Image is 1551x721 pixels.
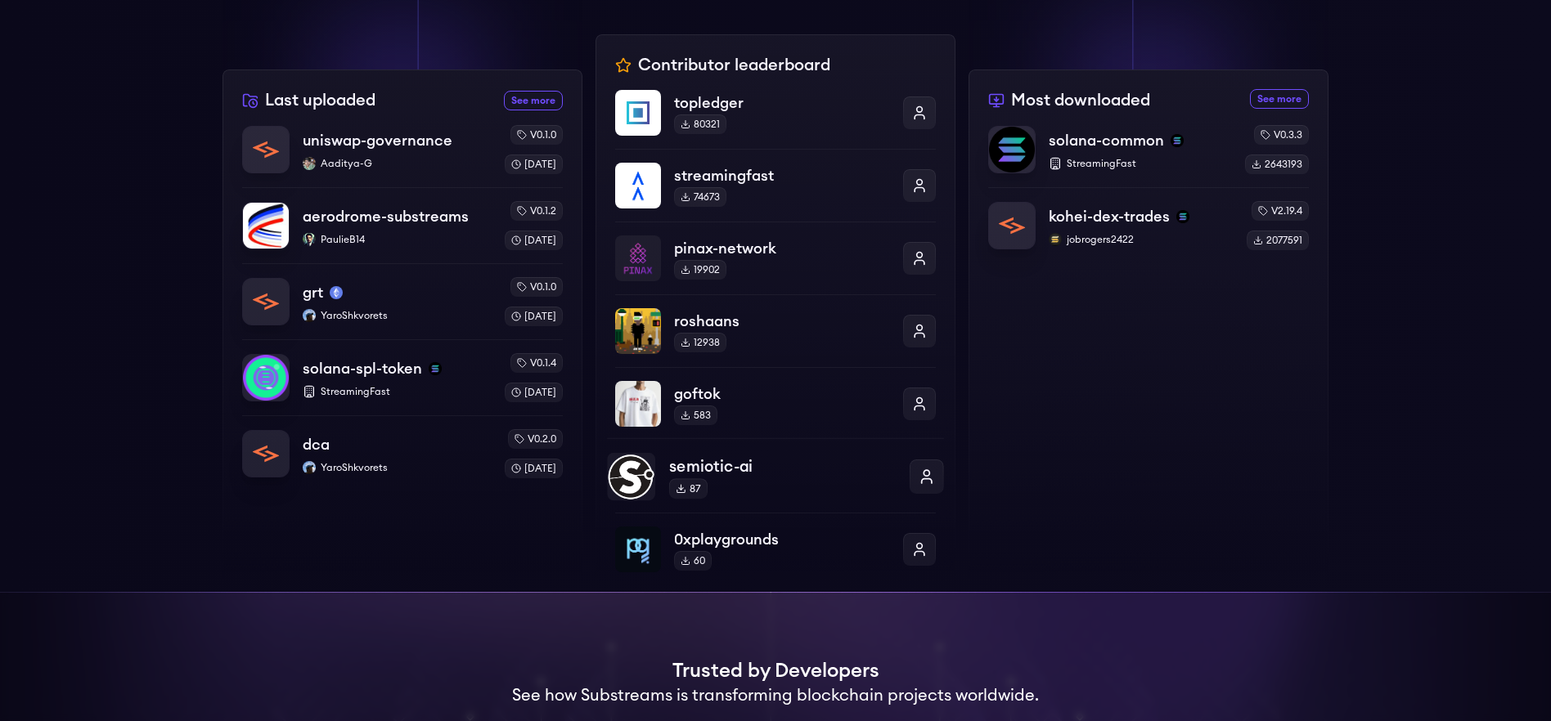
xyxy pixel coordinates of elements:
[1250,89,1309,109] a: See more most downloaded packages
[1049,233,1234,246] p: jobrogers2422
[505,231,563,250] div: [DATE]
[989,203,1035,249] img: kohei-dex-trades
[242,339,563,415] a: solana-spl-tokensolana-spl-tokensolanaStreamingFastv0.1.4[DATE]
[243,127,289,172] img: uniswap-governance
[674,405,717,425] div: 583
[242,263,563,339] a: grtgrtmainnetYaroShkvoretsYaroShkvoretsv0.1.0[DATE]
[669,478,708,499] div: 87
[303,433,330,456] p: dca
[1171,134,1184,147] img: solana
[607,438,944,514] a: semiotic-aisemiotic-ai87
[510,353,563,373] div: v0.1.4
[508,429,563,449] div: v0.2.0
[1049,157,1232,170] p: StreamingFast
[1245,154,1309,174] div: 2643193
[674,164,890,187] p: streamingfast
[242,187,563,263] a: aerodrome-substreamsaerodrome-substreamsPaulieB14PaulieB14v0.1.2[DATE]
[242,415,563,478] a: dcadcaYaroShkvoretsYaroShkvoretsv0.2.0[DATE]
[504,91,563,110] a: See more recently uploaded packages
[429,362,442,375] img: solana
[303,233,316,246] img: PaulieB14
[1254,125,1309,145] div: v0.3.3
[510,125,563,145] div: v0.1.0
[505,383,563,402] div: [DATE]
[303,357,422,380] p: solana-spl-token
[988,125,1309,187] a: solana-commonsolana-commonsolanaStreamingFastv0.3.32643193
[505,154,563,174] div: [DATE]
[243,279,289,325] img: grt
[674,260,726,280] div: 19902
[303,205,469,228] p: aerodrome-substreams
[243,203,289,249] img: aerodrome-substreams
[330,286,343,299] img: mainnet
[510,277,563,297] div: v0.1.0
[510,201,563,221] div: v0.1.2
[989,127,1035,172] img: solana-common
[303,309,492,322] p: YaroShkvorets
[303,157,316,170] img: Aaditya-G
[615,367,936,440] a: goftokgoftok583
[1252,201,1309,221] div: v2.19.4
[607,453,655,501] img: semiotic-ai
[615,294,936,367] a: roshaansroshaans12938
[674,333,726,352] div: 12938
[615,163,661,208] img: streamingfast
[505,459,563,478] div: [DATE]
[505,307,563,326] div: [DATE]
[674,187,726,207] div: 74673
[674,114,726,134] div: 80321
[669,455,896,478] p: semiotic-ai
[674,237,890,260] p: pinax-network
[303,309,316,322] img: YaroShkvorets
[615,513,936,572] a: 0xplaygrounds0xplaygrounds60
[615,381,661,427] img: goftok
[674,92,890,114] p: topledger
[303,157,492,170] p: Aaditya-G
[674,528,890,551] p: 0xplaygrounds
[242,125,563,187] a: uniswap-governanceuniswap-governanceAaditya-GAaditya-Gv0.1.0[DATE]
[1049,205,1170,228] p: kohei-dex-trades
[303,385,492,398] p: StreamingFast
[303,129,452,152] p: uniswap-governance
[1049,129,1164,152] p: solana-common
[1247,231,1309,250] div: 2077591
[674,551,712,571] div: 60
[615,308,661,354] img: roshaans
[674,310,890,333] p: roshaans
[615,90,936,149] a: topledgertopledger80321
[243,431,289,477] img: dca
[615,149,936,222] a: streamingfaststreamingfast74673
[615,235,661,281] img: pinax-network
[1049,233,1062,246] img: jobrogers2422
[512,684,1039,707] h2: See how Substreams is transforming blockchain projects worldwide.
[243,355,289,401] img: solana-spl-token
[303,461,492,474] p: YaroShkvorets
[615,526,661,572] img: 0xplaygrounds
[672,658,879,684] h1: Trusted by Developers
[674,383,890,405] p: goftok
[615,222,936,294] a: pinax-networkpinax-network19902
[303,233,492,246] p: PaulieB14
[303,281,323,304] p: grt
[303,461,316,474] img: YaroShkvorets
[1176,210,1189,223] img: solana
[615,90,661,136] img: topledger
[988,187,1309,250] a: kohei-dex-tradeskohei-dex-tradessolanajobrogers2422jobrogers2422v2.19.42077591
